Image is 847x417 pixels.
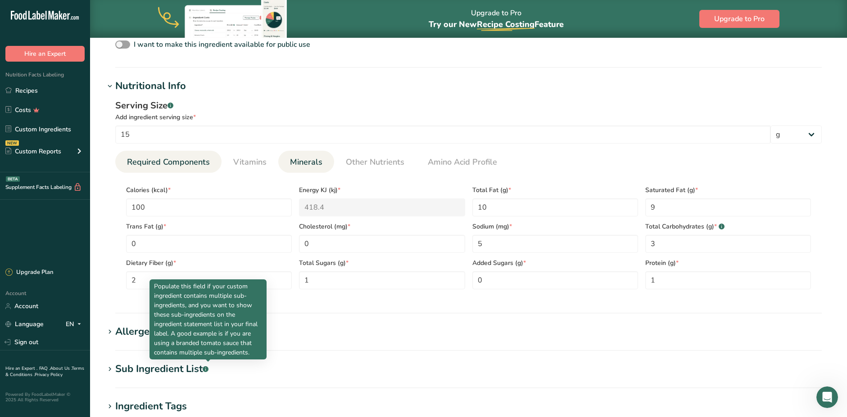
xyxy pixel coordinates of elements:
span: Total Carbohydrates (g) [645,222,811,231]
span: Total Fat (g) [472,185,638,195]
a: Terms & Conditions . [5,365,84,378]
span: Vitamins [233,156,267,168]
div: NEW [5,140,19,146]
span: Amino Acid Profile [428,156,497,168]
span: Sodium (mg) [472,222,638,231]
div: Powered By FoodLabelMaker © 2025 All Rights Reserved [5,392,85,403]
span: Added Sugars (g) [472,258,638,268]
span: Calories (kcal) [126,185,292,195]
a: FAQ . [39,365,50,372]
span: Recipe Costing [477,19,534,30]
span: Upgrade to Pro [714,13,765,24]
div: Add ingredient serving size [115,112,822,122]
span: Saturated Fat (g) [645,185,811,195]
button: Hire an Expert [5,46,85,62]
a: Language [5,316,44,332]
div: Sub Ingredient List [115,362,208,377]
div: Custom Reports [5,147,61,156]
button: Upgrade to Pro [699,10,779,28]
iframe: Intercom live chat [816,386,838,408]
span: Try our New Feature [429,19,564,30]
span: Trans Fat (g) [126,222,292,231]
a: Privacy Policy [35,372,63,378]
span: Protein (g) [645,258,811,268]
input: Type your serving size here [115,126,770,143]
span: Energy KJ (kj) [299,185,465,195]
p: Populate this field if your custom ingredient contains multiple sub-ingredients, and you want to ... [154,282,262,357]
span: Other Nutrients [346,156,404,168]
span: I want to make this ingredient available for public use [134,40,310,49]
div: BETA [6,176,20,182]
a: Hire an Expert . [5,365,37,372]
span: Dietary Fiber (g) [126,258,292,268]
div: Ingredient Tags [115,399,187,414]
div: EN [66,319,85,330]
div: Serving Size [115,99,822,112]
span: Required Components [127,156,210,168]
span: Total Sugars (g) [299,258,465,268]
a: About Us . [50,365,72,372]
div: Upgrade to Pro [429,0,564,38]
div: Nutritional Info [115,79,186,94]
span: Minerals [290,156,322,168]
div: Allergens [115,324,160,339]
span: Cholesterol (mg) [299,222,465,231]
div: Upgrade Plan [5,268,53,277]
